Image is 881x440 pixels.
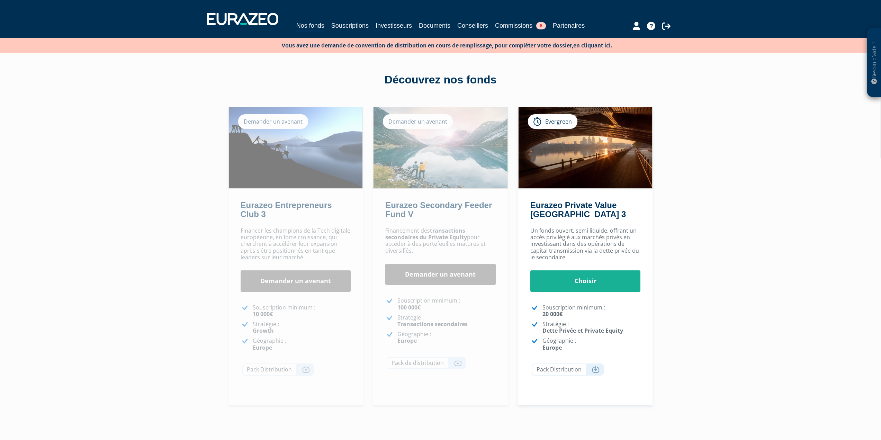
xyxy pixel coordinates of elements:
[385,227,496,254] p: Financement des pour accéder à des portefeuilles matures et diversifiés.
[385,200,492,219] a: Eurazeo Secondary Feeder Fund V
[542,321,641,334] p: Stratégie :
[397,331,496,344] p: Géographie :
[385,264,496,285] a: Demander un avenant
[253,310,273,318] strong: 10 000€
[253,344,272,351] strong: Europe
[238,114,308,129] div: Demander un avenant
[241,200,332,219] a: Eurazeo Entrepreneurs Club 3
[253,304,351,317] p: Souscription minimum :
[530,270,641,292] a: Choisir
[528,114,577,129] div: Evergreen
[457,21,488,30] a: Conseillers
[374,107,507,188] img: Eurazeo Secondary Feeder Fund V
[530,227,641,261] p: Un fonds ouvert, semi liquide, offrant un accès privilégié aux marchés privés en investissant dan...
[553,21,585,30] a: Partenaires
[241,227,351,261] p: Financer les champions de la Tech digitale européenne, en forte croissance, qui cherchent à accél...
[542,344,562,351] strong: Europe
[229,107,363,188] img: Eurazeo Entrepreneurs Club 3
[397,337,417,344] strong: Europe
[253,321,351,334] p: Stratégie :
[331,21,369,30] a: Souscriptions
[253,327,274,334] strong: Growth
[397,314,496,327] p: Stratégie :
[397,304,421,311] strong: 100 000€
[207,13,278,25] img: 1732889491-logotype_eurazeo_blanc_rvb.png
[542,338,641,351] p: Géographie :
[542,304,641,317] p: Souscription minimum :
[383,114,453,129] div: Demander un avenant
[376,21,412,30] a: Investisseurs
[242,363,314,376] a: Pack Distribution
[530,200,626,219] a: Eurazeo Private Value [GEOGRAPHIC_DATA] 3
[243,72,638,88] div: Découvrez nos fonds
[419,21,450,30] a: Documents
[387,357,466,369] a: Pack de distribution
[241,270,351,292] a: Demander un avenant
[542,327,623,334] strong: Dette Privée et Private Equity
[495,21,546,30] a: Commissions6
[870,32,878,94] p: Besoin d'aide ?
[253,338,351,351] p: Géographie :
[519,107,653,188] img: Eurazeo Private Value Europe 3
[532,363,604,376] a: Pack Distribution
[385,227,467,241] strong: transactions secondaires du Private Equity
[397,320,468,328] strong: Transactions secondaires
[542,310,563,318] strong: 20 000€
[536,22,546,29] span: 6
[397,297,496,311] p: Souscription minimum :
[262,40,612,50] p: Vous avez une demande de convention de distribution en cours de remplissage, pour compléter votre...
[296,21,324,32] a: Nos fonds
[573,42,612,49] a: en cliquant ici.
